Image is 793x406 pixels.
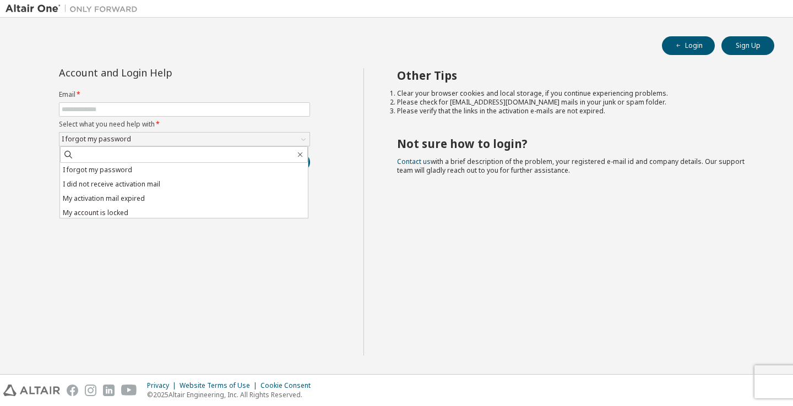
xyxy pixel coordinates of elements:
[3,385,60,396] img: altair_logo.svg
[397,89,755,98] li: Clear your browser cookies and local storage, if you continue experiencing problems.
[180,381,260,390] div: Website Terms of Use
[721,36,774,55] button: Sign Up
[59,90,310,99] label: Email
[397,68,755,83] h2: Other Tips
[60,133,133,145] div: I forgot my password
[260,381,317,390] div: Cookie Consent
[6,3,143,14] img: Altair One
[121,385,137,396] img: youtube.svg
[397,157,431,166] a: Contact us
[59,133,309,146] div: I forgot my password
[397,107,755,116] li: Please verify that the links in the activation e-mails are not expired.
[397,157,745,175] span: with a brief description of the problem, your registered e-mail id and company details. Our suppo...
[147,381,180,390] div: Privacy
[103,385,115,396] img: linkedin.svg
[397,98,755,107] li: Please check for [EMAIL_ADDRESS][DOMAIN_NAME] mails in your junk or spam folder.
[59,120,310,129] label: Select what you need help with
[67,385,78,396] img: facebook.svg
[60,163,308,177] li: I forgot my password
[59,68,260,77] div: Account and Login Help
[85,385,96,396] img: instagram.svg
[662,36,715,55] button: Login
[397,136,755,151] h2: Not sure how to login?
[147,390,317,399] p: © 2025 Altair Engineering, Inc. All Rights Reserved.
